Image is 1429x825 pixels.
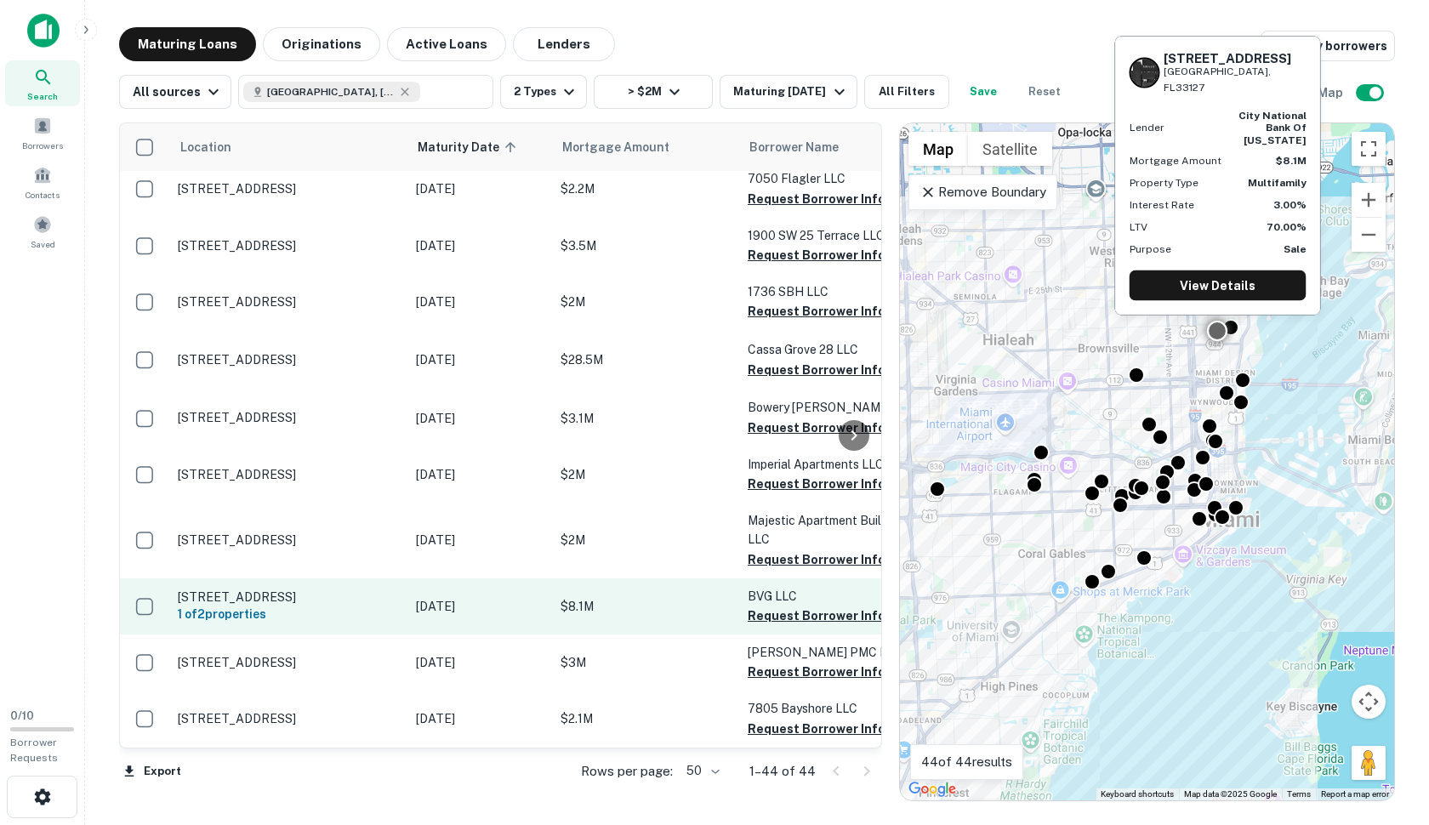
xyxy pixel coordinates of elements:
[1130,175,1198,191] p: Property Type
[748,474,885,494] button: Request Borrower Info
[416,236,544,255] p: [DATE]
[968,132,1052,166] button: Show satellite imagery
[1238,109,1307,145] strong: city national bank of [US_STATE]
[1130,242,1171,257] p: Purpose
[416,179,544,198] p: [DATE]
[748,245,885,265] button: Request Borrower Info
[748,418,885,438] button: Request Borrower Info
[748,699,918,718] p: 7805 Bayshore LLC
[1273,199,1307,211] strong: 3.00%
[416,350,544,369] p: [DATE]
[561,236,731,255] p: $3.5M
[748,398,918,417] p: Bowery [PERSON_NAME] LLC
[748,643,918,662] p: [PERSON_NAME] PMC LLC
[561,409,731,428] p: $3.1M
[1248,177,1307,189] strong: Multifamily
[581,761,673,782] p: Rows per page:
[513,27,615,61] button: Lenders
[119,27,256,61] button: Maturing Loans
[748,662,885,682] button: Request Borrower Info
[720,75,857,109] button: Maturing [DATE]
[5,159,80,205] a: Contacts
[416,597,544,616] p: [DATE]
[267,84,395,100] span: [GEOGRAPHIC_DATA], [GEOGRAPHIC_DATA], [GEOGRAPHIC_DATA]
[561,653,731,672] p: $3M
[178,589,399,605] p: [STREET_ADDRESS]
[748,549,885,570] button: Request Borrower Info
[133,82,224,102] div: All sources
[22,139,63,152] span: Borrowers
[119,75,231,109] button: All sources
[5,60,80,106] a: Search
[1321,789,1389,799] a: Report a map error
[1130,120,1164,135] p: Lender
[748,189,885,209] button: Request Borrower Info
[748,511,918,549] p: Majestic Apartment Building LLC
[1344,689,1429,771] iframe: Chat Widget
[1101,788,1174,800] button: Keyboard shortcuts
[748,606,885,626] button: Request Borrower Info
[919,182,1046,202] p: Remove Boundary
[748,226,918,245] p: 1900 SW 25 Terrace LLC
[1261,31,1395,61] a: View my borrowers
[119,759,185,784] button: Export
[1164,64,1307,96] p: [GEOGRAPHIC_DATA], FL33127
[500,75,587,109] button: 2 Types
[1276,155,1307,167] strong: $8.1M
[263,27,380,61] button: Originations
[26,188,60,202] span: Contacts
[418,137,521,157] span: Maturity Date
[1130,197,1194,213] p: Interest Rate
[178,532,399,548] p: [STREET_ADDRESS]
[864,75,949,109] button: All Filters
[178,294,399,310] p: [STREET_ADDRESS]
[169,123,407,171] th: Location
[749,137,839,157] span: Borrower Name
[178,410,399,425] p: [STREET_ADDRESS]
[561,465,731,484] p: $2M
[739,123,926,171] th: Borrower Name
[749,761,816,782] p: 1–44 of 44
[561,350,731,369] p: $28.5M
[178,467,399,482] p: [STREET_ADDRESS]
[733,82,849,102] div: Maturing [DATE]
[748,455,918,474] p: Imperial Apartments LLC
[748,719,885,739] button: Request Borrower Info
[748,587,918,606] p: BVG LLC
[407,123,552,171] th: Maturity Date
[1352,183,1386,217] button: Zoom in
[561,709,731,728] p: $2.1M
[178,181,399,196] p: [STREET_ADDRESS]
[27,89,58,103] span: Search
[561,179,731,198] p: $2.2M
[1267,221,1307,233] strong: 70.00%
[387,27,506,61] button: Active Loans
[416,531,544,549] p: [DATE]
[179,137,231,157] span: Location
[10,709,34,722] span: 0 / 10
[416,409,544,428] p: [DATE]
[5,208,80,254] a: Saved
[5,110,80,156] div: Borrowers
[178,352,399,367] p: [STREET_ADDRESS]
[1352,132,1386,166] button: Toggle fullscreen view
[416,465,544,484] p: [DATE]
[904,778,960,800] img: Google
[1184,789,1277,799] span: Map data ©2025 Google
[1130,219,1147,235] p: LTV
[594,75,713,109] button: > $2M
[748,301,885,321] button: Request Borrower Info
[27,14,60,48] img: capitalize-icon.png
[178,655,399,670] p: [STREET_ADDRESS]
[900,123,1394,800] div: 0 0
[748,282,918,301] p: 1736 SBH LLC
[561,293,731,311] p: $2M
[416,653,544,672] p: [DATE]
[748,360,885,380] button: Request Borrower Info
[956,75,1011,109] button: Save your search to get updates of matches that match your search criteria.
[178,605,399,623] h6: 1 of 2 properties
